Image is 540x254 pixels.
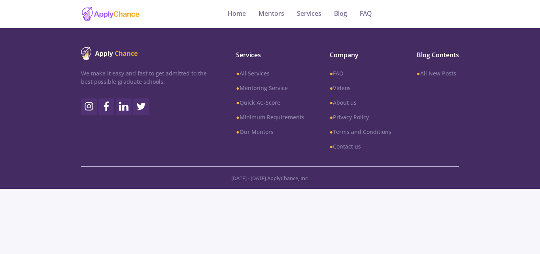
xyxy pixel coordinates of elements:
[236,84,304,92] a: ●Mentoring Service
[236,84,239,92] b: ●
[330,50,391,60] span: Company
[417,69,459,77] a: ●All New Posts
[330,113,391,121] a: ●Privacy Policy
[236,128,304,136] a: ●Our Mentors
[330,142,391,151] a: ●Contact us
[236,69,304,77] a: ●All Services
[236,113,304,121] a: ●Minimum Requirements
[330,128,391,136] a: ●Terms and Conditions
[330,70,333,77] b: ●
[330,128,333,135] b: ●
[330,69,391,77] a: ●FAQ
[81,6,140,22] img: applychance logo
[330,143,333,150] b: ●
[231,175,309,182] span: [DATE] - [DATE] ApplyChance, Inc.
[236,50,304,60] span: Services
[330,84,391,92] a: ●Videos
[417,70,420,77] b: ●
[236,113,239,121] b: ●
[330,113,333,121] b: ●
[236,99,239,106] b: ●
[417,50,459,60] span: Blog Contents
[236,128,239,135] b: ●
[81,69,207,86] p: We make it easy and fast to get admitted to the best possible graduate schools.
[81,47,138,60] img: ApplyChance logo
[236,98,304,107] a: ●Quick AC-Score
[330,99,333,106] b: ●
[330,84,333,92] b: ●
[330,98,391,107] a: ●About us
[236,70,239,77] b: ●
